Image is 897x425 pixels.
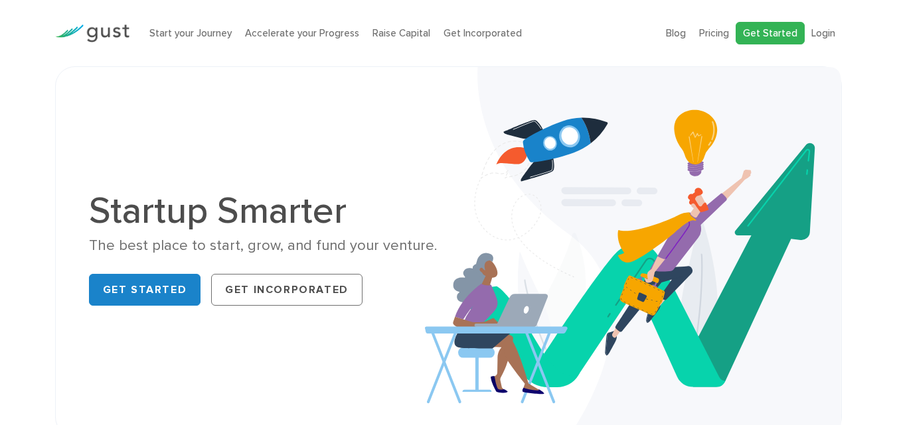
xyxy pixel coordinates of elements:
[89,274,201,306] a: Get Started
[245,27,359,39] a: Accelerate your Progress
[736,22,805,45] a: Get Started
[666,27,686,39] a: Blog
[699,27,729,39] a: Pricing
[89,236,439,255] div: The best place to start, grow, and fund your venture.
[444,27,522,39] a: Get Incorporated
[89,192,439,229] h1: Startup Smarter
[211,274,363,306] a: Get Incorporated
[149,27,232,39] a: Start your Journey
[55,25,129,42] img: Gust Logo
[811,27,835,39] a: Login
[372,27,430,39] a: Raise Capital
